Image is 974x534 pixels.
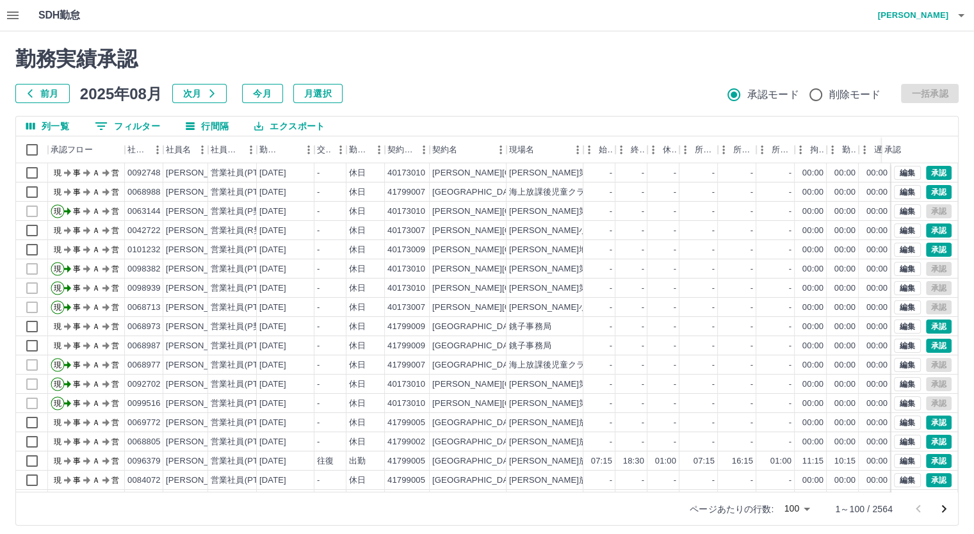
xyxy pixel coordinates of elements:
text: 事 [73,303,81,312]
text: 営 [111,207,119,216]
div: - [674,244,676,256]
button: 編集 [894,300,921,314]
div: 41799009 [387,340,425,352]
div: 勤務区分 [346,136,385,163]
div: - [751,167,753,179]
div: 00:00 [834,302,856,314]
button: メニュー [369,140,389,159]
div: 100 [779,499,815,518]
button: 承認 [926,185,952,199]
div: 遅刻等 [874,136,888,163]
div: - [610,282,612,295]
div: 00:00 [866,263,888,275]
button: 承認 [926,320,952,334]
text: 事 [73,168,81,177]
div: 始業 [583,136,615,163]
button: 編集 [894,358,921,372]
div: 拘束 [810,136,824,163]
text: 営 [111,284,119,293]
div: 銚子事務局 [509,321,551,333]
div: 00:00 [834,206,856,218]
div: [PERSON_NAME] [166,282,236,295]
div: 0068713 [127,302,161,314]
div: 00:00 [834,225,856,237]
button: エクスポート [244,117,335,136]
div: 始業 [599,136,613,163]
div: [GEOGRAPHIC_DATA] [432,340,521,352]
div: - [317,206,320,218]
div: 00:00 [866,321,888,333]
div: [PERSON_NAME]第二小学校子どもルームA [509,263,677,275]
button: 今月 [242,84,283,103]
div: [GEOGRAPHIC_DATA] [432,321,521,333]
div: 遅刻等 [859,136,891,163]
button: 承認 [926,454,952,468]
div: 00:00 [866,186,888,198]
button: 編集 [894,204,921,218]
div: 40173007 [387,302,425,314]
div: 社員名 [166,136,191,163]
div: 休日 [349,186,366,198]
div: - [642,263,644,275]
button: 承認 [926,435,952,449]
div: - [642,340,644,352]
div: - [712,225,715,237]
div: - [642,282,644,295]
text: Ａ [92,264,100,273]
div: - [751,302,753,314]
div: 41799007 [387,186,425,198]
div: [PERSON_NAME] [166,225,236,237]
div: 勤務 [827,136,859,163]
div: - [610,206,612,218]
div: 営業社員(R契約) [211,225,273,237]
div: [PERSON_NAME] [166,302,236,314]
div: [DATE] [259,321,286,333]
button: 承認 [926,223,952,238]
text: Ａ [92,188,100,197]
div: 00:00 [802,206,824,218]
div: [PERSON_NAME][GEOGRAPHIC_DATA] [432,244,590,256]
div: - [789,225,791,237]
div: 休日 [349,225,366,237]
div: 00:00 [834,321,856,333]
div: 営業社員(PT契約) [211,263,278,275]
div: - [642,167,644,179]
button: 次月 [172,84,227,103]
text: 営 [111,245,119,254]
div: - [712,167,715,179]
div: 終業 [615,136,647,163]
div: - [751,263,753,275]
div: 0063144 [127,206,161,218]
div: 00:00 [802,302,824,314]
text: 営 [111,322,119,331]
div: - [610,263,612,275]
div: - [610,167,612,179]
button: 編集 [894,281,921,295]
text: 営 [111,226,119,235]
button: 編集 [894,320,921,334]
div: [GEOGRAPHIC_DATA] [432,186,521,198]
div: 承認 [884,136,901,163]
div: 00:00 [802,225,824,237]
div: 所定休憩 [772,136,792,163]
div: [PERSON_NAME] [166,167,236,179]
div: 承認フロー [51,136,93,163]
div: - [789,206,791,218]
div: 承認フロー [48,136,125,163]
text: 現 [54,188,61,197]
div: 終業 [631,136,645,163]
div: 40173010 [387,263,425,275]
h5: 2025年08月 [80,84,162,103]
button: 編集 [894,377,921,391]
text: Ａ [92,207,100,216]
text: Ａ [92,226,100,235]
button: メニュー [491,140,510,159]
div: 00:00 [834,167,856,179]
div: 社員区分 [208,136,257,163]
text: 現 [54,168,61,177]
div: - [712,302,715,314]
text: 事 [73,207,81,216]
span: 承認モード [747,87,799,102]
button: ソート [281,141,299,159]
div: - [317,225,320,237]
